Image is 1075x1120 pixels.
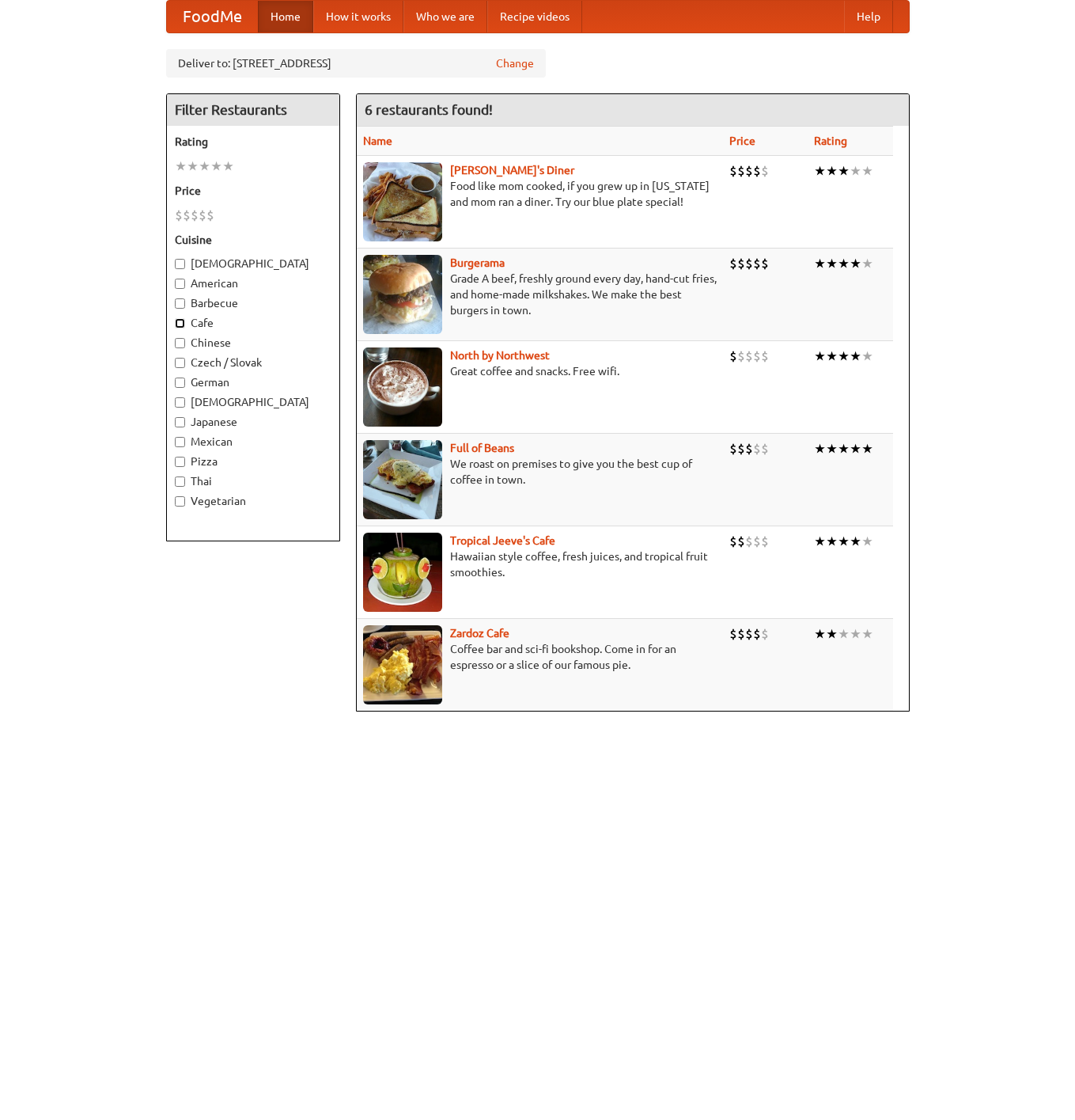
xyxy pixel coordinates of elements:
[363,625,442,704] img: zardoz.jpg
[175,256,331,271] label: [DEMOGRAPHIC_DATA]
[175,476,185,487] input: Thai
[753,625,761,643] li: $
[496,55,534,71] a: Change
[850,625,861,643] li: ★
[175,259,185,269] input: [DEMOGRAPHIC_DATA]
[729,347,737,365] li: $
[175,493,331,509] label: Vegetarian
[175,394,331,410] label: [DEMOGRAPHIC_DATA]
[838,347,850,365] li: ★
[850,162,861,180] li: ★
[363,255,442,334] img: burgerama.jpg
[487,1,582,32] a: Recipe videos
[363,549,717,580] p: Hawaiian style coffee, fresh juices, and tropical fruit smoothies.
[826,440,838,457] li: ★
[363,178,717,210] p: Food like mom cooked, if you grew up in [US_STATE] and mom ran a diner. Try our blue plate special!
[175,315,331,331] label: Cafe
[729,625,737,643] li: $
[175,338,185,348] input: Chinese
[175,457,185,467] input: Pizza
[175,496,185,507] input: Vegetarian
[450,442,514,454] a: Full of Beans
[838,255,850,272] li: ★
[861,533,873,550] li: ★
[729,440,737,457] li: $
[861,162,873,180] li: ★
[450,349,550,362] a: North by Northwest
[167,1,258,32] a: FoodMe
[167,94,339,126] h4: Filter Restaurants
[175,434,331,450] label: Mexican
[199,207,206,224] li: $
[861,255,873,272] li: ★
[187,158,199,175] li: ★
[175,279,185,289] input: American
[814,347,826,365] li: ★
[850,533,861,550] li: ★
[175,378,185,388] input: German
[737,162,745,180] li: $
[844,1,893,32] a: Help
[210,158,222,175] li: ★
[737,440,745,457] li: $
[175,134,331,150] h5: Rating
[753,440,761,457] li: $
[450,627,509,640] b: Zardoz Cafe
[175,437,185,447] input: Mexican
[175,232,331,248] h5: Cuisine
[753,255,761,272] li: $
[175,298,185,309] input: Barbecue
[838,440,850,457] li: ★
[175,454,331,469] label: Pizza
[826,347,838,365] li: ★
[450,256,505,269] a: Burgerama
[737,533,745,550] li: $
[175,335,331,351] label: Chinese
[838,162,850,180] li: ★
[737,347,745,365] li: $
[175,158,187,175] li: ★
[365,102,493,117] ng-pluralize: 6 restaurants found!
[363,135,392,147] a: Name
[761,162,769,180] li: $
[745,162,753,180] li: $
[175,295,331,311] label: Barbecue
[814,135,847,147] a: Rating
[363,641,717,673] p: Coffee bar and sci-fi bookshop. Come in for an espresso or a slice of our famous pie.
[745,255,753,272] li: $
[826,255,838,272] li: ★
[814,162,826,180] li: ★
[363,533,442,612] img: jeeves.jpg
[175,397,185,408] input: [DEMOGRAPHIC_DATA]
[729,533,737,550] li: $
[183,207,191,224] li: $
[175,374,331,390] label: German
[403,1,487,32] a: Who we are
[175,414,331,430] label: Japanese
[861,347,873,365] li: ★
[814,533,826,550] li: ★
[363,440,442,519] img: beans.jpg
[166,49,546,78] div: Deliver to: [STREET_ADDRESS]
[175,358,185,368] input: Czech / Slovak
[729,162,737,180] li: $
[826,162,838,180] li: ★
[450,164,574,177] a: [PERSON_NAME]'s Diner
[850,255,861,272] li: ★
[861,625,873,643] li: ★
[745,625,753,643] li: $
[826,533,838,550] li: ★
[761,255,769,272] li: $
[737,625,745,643] li: $
[838,533,850,550] li: ★
[729,135,755,147] a: Price
[745,347,753,365] li: $
[737,255,745,272] li: $
[838,625,850,643] li: ★
[861,440,873,457] li: ★
[199,158,210,175] li: ★
[175,417,185,427] input: Japanese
